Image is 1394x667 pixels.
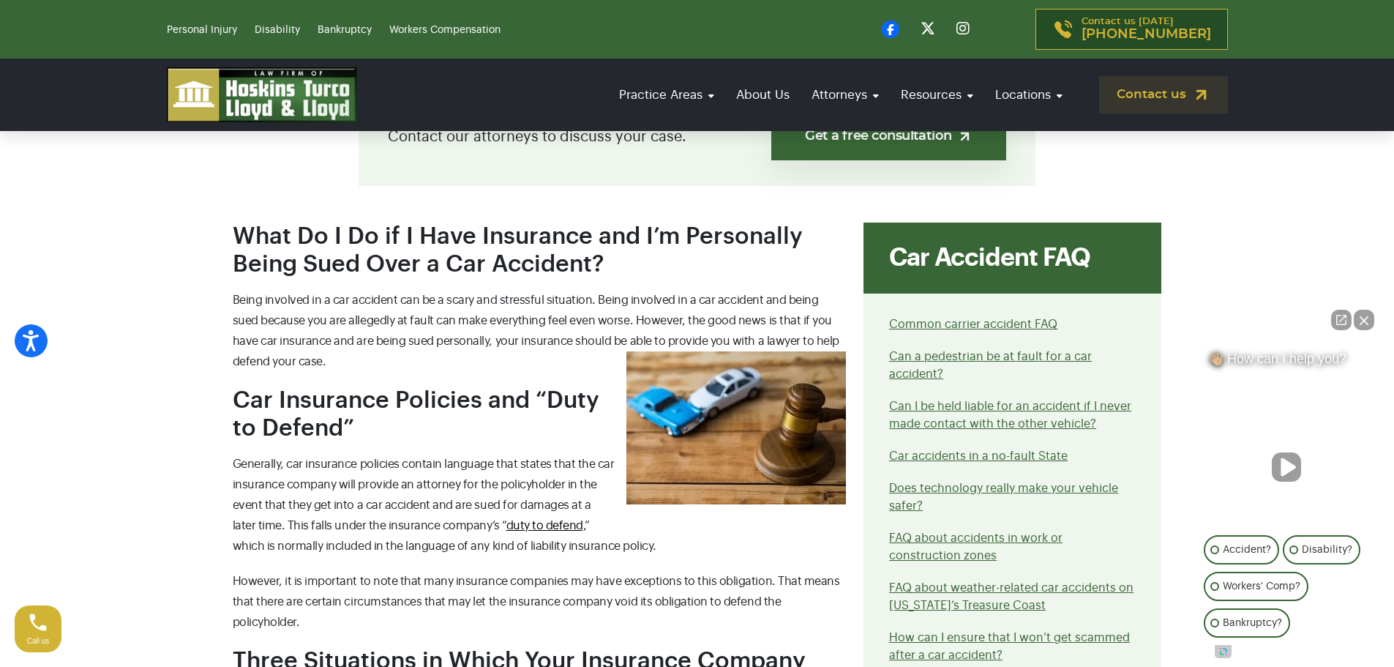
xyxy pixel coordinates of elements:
[889,632,1130,661] a: How can I ensure that I won’t get scammed after a car accident?
[167,25,237,35] a: Personal Injury
[889,400,1131,430] a: Can I be held liable for an accident if I never made contact with the other vehicle?
[889,532,1063,562] a: FAQ about accidents in work or construction zones
[1354,310,1374,330] button: Close Intaker Chat Widget
[893,74,981,116] a: Resources
[889,351,1092,380] a: Can a pedestrian be at fault for a car accident?
[889,582,1133,611] a: FAQ about weather-related car accidents on [US_STATE]’s Treasure Coast
[729,74,797,116] a: About Us
[1223,578,1300,595] p: Workers' Comp?
[506,520,585,532] a: duty to defend,
[359,87,1035,186] div: Contact our attorneys to discuss your case.
[1082,17,1211,42] p: Contact us [DATE]
[389,25,501,35] a: Workers Compensation
[167,67,357,122] img: logo
[1082,27,1211,42] span: [PHONE_NUMBER]
[1302,541,1352,559] p: Disability?
[626,351,846,504] img: car accident lawsuit
[255,25,300,35] a: Disability
[771,113,1006,160] a: Get a free consultation
[1223,614,1282,632] p: Bankruptcy?
[1035,9,1228,50] a: Contact us [DATE][PHONE_NUMBER]
[1331,310,1352,330] a: Open direct chat
[804,74,886,116] a: Attorneys
[233,225,803,276] span: What Do I Do if I Have Insurance and I’m Personally Being Sued Over a Car Accident?
[889,482,1118,512] a: Does technology really make your vehicle safer?
[1272,452,1301,482] button: Unmute video
[233,294,839,368] span: Being involved in a car accident can be a scary and stressful situation. Being involved in a car ...
[863,223,1161,294] div: Car Accident FAQ
[233,389,599,440] span: Car Insurance Policies and “Duty to Defend”
[233,575,840,628] span: However, it is important to note that many insurance companies may have exceptions to this obliga...
[889,318,1057,330] a: Common carrier accident FAQ
[1215,645,1232,658] a: Open intaker chat
[27,637,50,645] span: Call us
[233,520,656,552] span: ” which is normally included in the language of any kind of liability insurance policy.
[1223,541,1271,559] p: Accident?
[957,129,973,144] img: arrow-up-right-light.svg
[1099,76,1228,113] a: Contact us
[1200,351,1372,374] div: 👋🏼 How can I help you?
[988,74,1070,116] a: Locations
[233,458,615,532] span: Generally, car insurance policies contain language that states that the car insurance company wil...
[318,25,372,35] a: Bankruptcy
[612,74,722,116] a: Practice Areas
[889,450,1068,462] a: Car accidents in a no-fault State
